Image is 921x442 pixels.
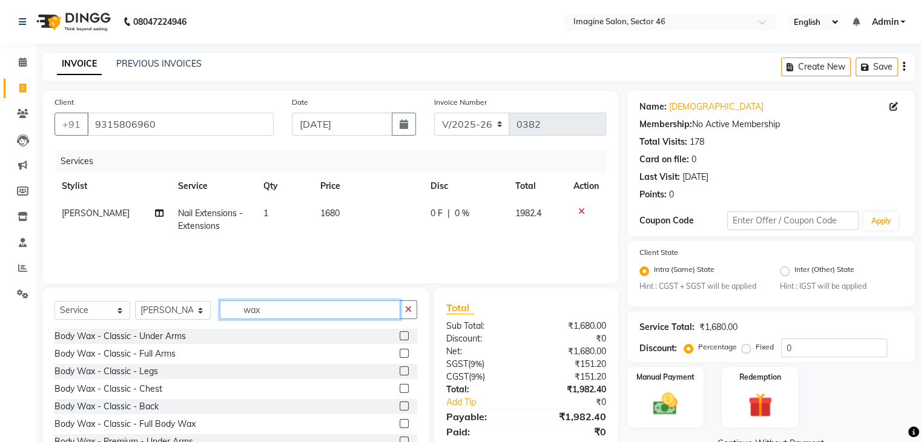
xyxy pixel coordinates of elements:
[437,383,526,396] div: Total:
[470,359,482,369] span: 9%
[437,345,526,358] div: Net:
[541,396,615,409] div: ₹0
[639,153,689,166] div: Card on file:
[526,320,615,332] div: ₹1,680.00
[437,424,526,439] div: Paid:
[508,173,566,200] th: Total
[54,113,88,136] button: +91
[263,208,268,219] span: 1
[669,101,764,113] a: [DEMOGRAPHIC_DATA]
[437,358,526,371] div: ( )
[699,321,738,334] div: ₹1,680.00
[780,281,903,292] small: Hint : IGST will be applied
[639,188,667,201] div: Points:
[727,211,859,230] input: Enter Offer / Coupon Code
[320,208,340,219] span: 1680
[423,173,508,200] th: Disc
[437,409,526,424] div: Payable:
[292,97,308,108] label: Date
[313,173,424,200] th: Price
[87,113,274,136] input: Search by Name/Mobile/Email/Code
[871,16,898,28] span: Admin
[654,264,715,279] label: Intra (Same) State
[856,58,898,76] button: Save
[54,330,186,343] div: Body Wax - Classic - Under Arms
[566,173,606,200] th: Action
[756,341,774,352] label: Fixed
[57,53,102,75] a: INVOICE
[116,58,202,69] a: PREVIOUS INVOICES
[256,173,313,200] th: Qty
[639,171,680,183] div: Last Visit:
[639,321,695,334] div: Service Total:
[62,208,130,219] span: [PERSON_NAME]
[54,365,158,378] div: Body Wax - Classic - Legs
[515,208,541,219] span: 1982.4
[526,358,615,371] div: ₹151.20
[54,97,74,108] label: Client
[178,208,243,231] span: Nail Extensions - Extensions
[741,390,780,420] img: _gift.svg
[794,264,854,279] label: Inter (Other) State
[526,371,615,383] div: ₹151.20
[739,372,781,383] label: Redemption
[133,5,187,39] b: 08047224946
[54,400,159,413] div: Body Wax - Classic - Back
[639,118,692,131] div: Membership:
[437,396,541,409] a: Add Tip
[639,342,677,355] div: Discount:
[526,345,615,358] div: ₹1,680.00
[639,101,667,113] div: Name:
[446,371,469,382] span: CGST
[698,341,737,352] label: Percentage
[56,150,615,173] div: Services
[863,212,898,230] button: Apply
[636,372,695,383] label: Manual Payment
[220,300,400,319] input: Search or Scan
[437,371,526,383] div: ( )
[434,97,487,108] label: Invoice Number
[54,348,176,360] div: Body Wax - Classic - Full Arms
[526,383,615,396] div: ₹1,982.40
[171,173,256,200] th: Service
[471,372,483,381] span: 9%
[639,247,678,258] label: Client State
[692,153,696,166] div: 0
[639,281,762,292] small: Hint : CGST + SGST will be applied
[455,207,469,220] span: 0 %
[526,424,615,439] div: ₹0
[54,383,162,395] div: Body Wax - Classic - Chest
[431,207,443,220] span: 0 F
[446,358,468,369] span: SGST
[639,118,903,131] div: No Active Membership
[447,207,450,220] span: |
[437,320,526,332] div: Sub Total:
[446,302,474,314] span: Total
[645,390,685,418] img: _cash.svg
[54,418,196,430] div: Body Wax - Classic - Full Body Wax
[781,58,851,76] button: Create New
[54,173,171,200] th: Stylist
[690,136,704,148] div: 178
[31,5,114,39] img: logo
[639,136,687,148] div: Total Visits:
[526,409,615,424] div: ₹1,982.40
[669,188,674,201] div: 0
[682,171,708,183] div: [DATE]
[437,332,526,345] div: Discount:
[639,214,727,227] div: Coupon Code
[526,332,615,345] div: ₹0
